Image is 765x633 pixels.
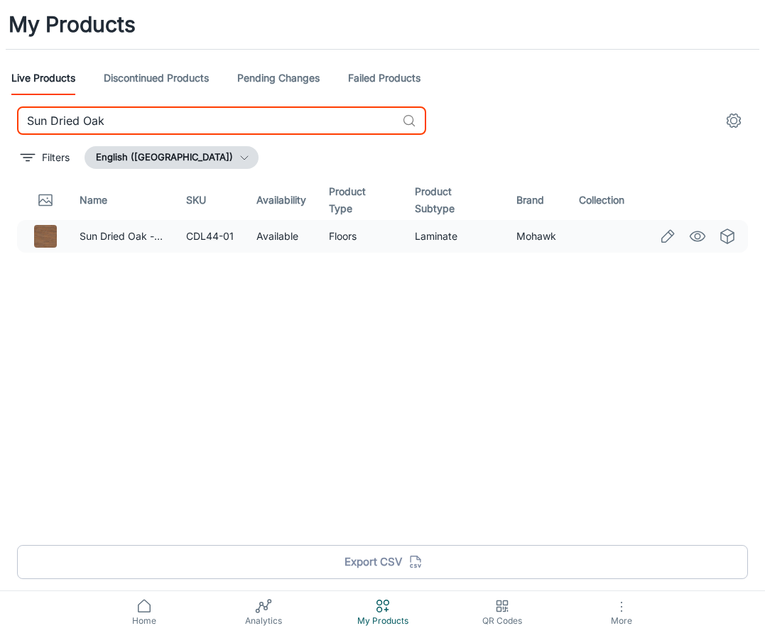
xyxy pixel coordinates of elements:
a: See in Visualizer [685,224,710,248]
th: Availability [245,180,318,220]
a: Sun Dried Oak - Laminate Flooring [80,230,239,242]
button: More [562,591,681,633]
svg: Thumbnail [37,192,54,209]
button: filter [17,146,73,169]
a: Discontinued Products [104,61,209,95]
span: Home [93,615,195,627]
button: Export CSV [17,545,748,579]
p: Filters [42,150,70,165]
a: QR Codes [443,591,562,633]
span: QR Codes [451,615,553,627]
a: Analytics [204,591,323,633]
span: My Products [332,615,434,627]
th: SKU [175,180,245,220]
a: See in Virtual Samples [715,224,739,248]
th: Product Subtype [403,180,505,220]
a: Edit [656,224,680,248]
a: Failed Products [348,61,421,95]
button: English ([GEOGRAPHIC_DATA]) [85,146,259,169]
th: Product Type [318,180,403,220]
input: Search [17,106,396,135]
h1: My Products [9,9,136,40]
a: Live Products [11,61,75,95]
td: Laminate [403,220,505,253]
td: Available [245,220,318,253]
button: settings [720,106,748,135]
span: More [570,615,673,626]
td: Floors [318,220,403,253]
th: Brand [505,180,568,220]
span: Analytics [212,615,315,627]
a: Home [85,591,204,633]
a: Pending Changes [237,61,320,95]
a: My Products [323,591,443,633]
th: Collection [568,180,641,220]
td: CDL44-01 [175,220,245,253]
td: Mohawk [505,220,568,253]
th: Name [68,180,175,220]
